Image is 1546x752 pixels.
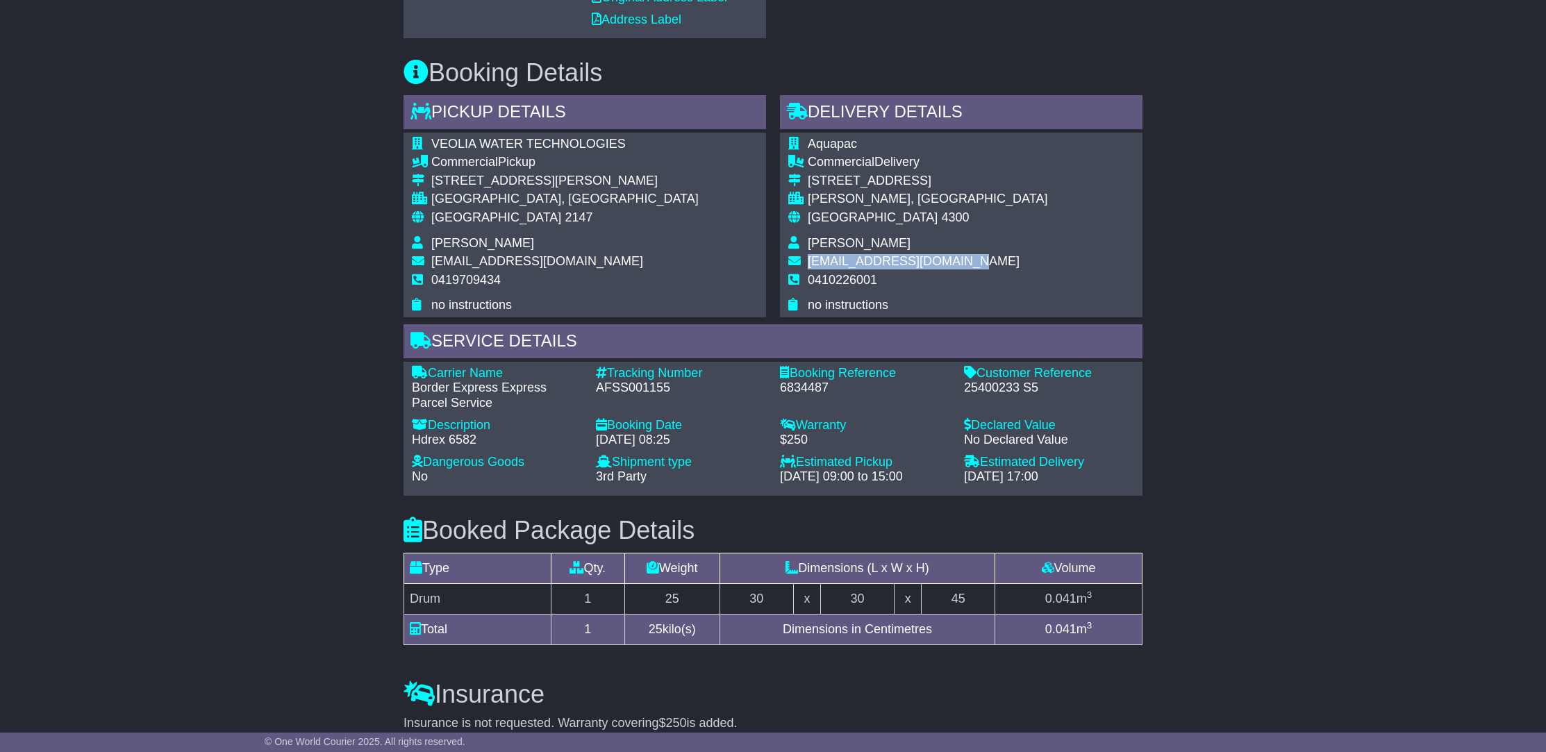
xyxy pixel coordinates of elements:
div: [STREET_ADDRESS][PERSON_NAME] [431,174,699,189]
td: m [995,583,1142,614]
span: Aquapac [808,137,857,151]
span: $250 [659,716,687,730]
div: Estimated Delivery [964,455,1134,470]
td: Dimensions in Centimetres [720,614,995,644]
div: 6834487 [780,381,950,396]
td: 1 [551,583,624,614]
span: 3rd Party [596,469,647,483]
span: 0.041 [1045,592,1077,605]
div: Warranty [780,418,950,433]
div: Insurance is not requested. Warranty covering is added. [404,716,1142,731]
td: x [793,583,820,614]
span: VEOLIA WATER TECHNOLOGIES [431,137,626,151]
div: [DATE] 17:00 [964,469,1134,485]
td: 25 [624,583,720,614]
div: 25400233 S5 [964,381,1134,396]
td: m [995,614,1142,644]
span: 25 [649,622,663,636]
div: Hdrex 6582 [412,433,582,448]
div: Pickup Details [404,95,766,133]
td: 30 [720,583,793,614]
span: no instructions [808,298,888,312]
div: Shipment type [596,455,766,470]
h3: Booking Details [404,59,1142,87]
div: Description [412,418,582,433]
div: [GEOGRAPHIC_DATA], [GEOGRAPHIC_DATA] [431,192,699,207]
div: Delivery [808,155,1047,170]
span: No [412,469,428,483]
div: Border Express Express Parcel Service [412,381,582,410]
div: Booking Date [596,418,766,433]
div: No Declared Value [964,433,1134,448]
h3: Booked Package Details [404,517,1142,544]
div: Carrier Name [412,366,582,381]
span: no instructions [431,298,512,312]
div: Estimated Pickup [780,455,950,470]
span: 0419709434 [431,273,501,287]
span: 0.041 [1045,622,1077,636]
div: Booking Reference [780,366,950,381]
h3: Insurance [404,680,1142,708]
div: Customer Reference [964,366,1134,381]
div: [DATE] 08:25 [596,433,766,448]
td: 45 [922,583,995,614]
a: Address Label [592,12,681,26]
span: [GEOGRAPHIC_DATA] [431,210,561,224]
td: Qty. [551,553,624,583]
td: kilo(s) [624,614,720,644]
span: 4300 [941,210,969,224]
td: Type [404,553,551,583]
span: 2147 [565,210,592,224]
span: [PERSON_NAME] [808,236,911,250]
span: © One World Courier 2025. All rights reserved. [265,736,465,747]
div: AFSS001155 [596,381,766,396]
td: Dimensions (L x W x H) [720,553,995,583]
span: [GEOGRAPHIC_DATA] [808,210,938,224]
td: 1 [551,614,624,644]
div: Delivery Details [780,95,1142,133]
div: Declared Value [964,418,1134,433]
td: Weight [624,553,720,583]
div: Service Details [404,324,1142,362]
div: Dangerous Goods [412,455,582,470]
span: [EMAIL_ADDRESS][DOMAIN_NAME] [808,254,1020,268]
div: Pickup [431,155,699,170]
td: Drum [404,583,551,614]
span: Commercial [431,155,498,169]
div: Tracking Number [596,366,766,381]
span: [EMAIL_ADDRESS][DOMAIN_NAME] [431,254,643,268]
span: [PERSON_NAME] [431,236,534,250]
div: [PERSON_NAME], [GEOGRAPHIC_DATA] [808,192,1047,207]
div: [STREET_ADDRESS] [808,174,1047,189]
sup: 3 [1087,590,1092,600]
sup: 3 [1087,620,1092,630]
div: [DATE] 09:00 to 15:00 [780,469,950,485]
span: Commercial [808,155,874,169]
td: 30 [821,583,895,614]
td: Volume [995,553,1142,583]
span: 0410226001 [808,273,877,287]
td: Total [404,614,551,644]
div: $250 [780,433,950,448]
td: x [894,583,921,614]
